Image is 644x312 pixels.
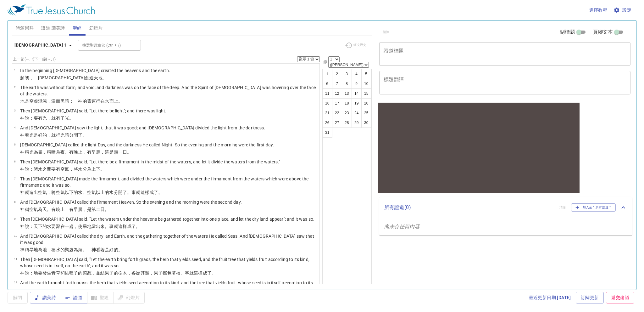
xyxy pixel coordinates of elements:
wh2822: 為夜 [56,150,132,155]
wh259: 日 [123,150,131,155]
button: 選擇教程 [587,4,610,16]
label: 上一節 (←, ↑) 下一節 (→, ↓) [13,57,56,61]
wh6440: 黑暗 [60,99,123,104]
wh6440: 上 [114,99,123,104]
p: Thus [DEMOGRAPHIC_DATA] made the firmament, and divided the waters which were under the firmament... [20,176,318,188]
wh3117: 。 [127,150,131,155]
wh6529: 的樹木 [114,270,216,275]
p: The earth was without form, and void; and darkness was on the face of the deep. And the Spirit of... [20,84,318,97]
wh2896: ，就把光 [47,133,87,138]
wh216: 為晝 [34,150,131,155]
wh1242: ，是第二 [83,207,109,212]
wh259: 處 [69,224,140,229]
wh8478: 的水 [74,190,163,195]
span: 9 [14,217,15,220]
p: And [DEMOGRAPHIC_DATA] saw the light, that it was good; and [DEMOGRAPHIC_DATA] divided the light ... [20,125,265,131]
wh430: 稱 [25,207,109,212]
wh4327: ， [149,270,216,275]
input: Type Bible Reference [80,42,129,49]
wh7121: 光 [29,150,132,155]
button: 6 [322,79,332,89]
wh559: ：天 [29,224,141,229]
iframe: from-child [377,101,581,195]
p: [DEMOGRAPHIC_DATA] called the light Day, and the darkness He called Night. So the evening and the... [20,142,274,148]
wh914: 。事就這樣成了 [127,190,163,195]
wh3004: 為地 [38,247,123,252]
p: 神 [20,149,274,155]
p: In the beginning [DEMOGRAPHIC_DATA] created the heavens and the earth. [20,67,170,74]
wh430: 就造出 [25,190,163,195]
button: 21 [322,108,332,118]
wh5921: 。 [118,99,123,104]
wh7549: 以下 [65,190,163,195]
wh914: 。 [83,133,87,138]
wh430: 說 [25,224,141,229]
wh430: 稱 [25,150,132,155]
wh7200: 是好的 [105,247,123,252]
wh3651: 。 [158,190,163,195]
span: 副標題 [560,28,575,36]
button: 26 [322,118,332,128]
span: 遞交建議 [611,294,629,302]
p: 神 [20,115,166,121]
wh7549: 以上 [96,190,163,195]
wh2896: 。 [118,247,123,252]
a: 遞交建議 [606,292,634,303]
wh3915: 。有晚上 [65,150,131,155]
p: Then [DEMOGRAPHIC_DATA] said, "Let the earth bring forth grass, the herb that yields seed, and th... [20,256,318,269]
span: 1 [14,68,15,72]
wh4325: 要聚在 [51,224,140,229]
wh4723: 處為海 [69,247,123,252]
p: 起初 [20,75,170,81]
wh4325: 、空氣 [83,190,163,195]
p: And the earth brought forth grass, the herb that yields seed according to its kind, and the tree ... [20,280,318,292]
p: Then [DEMOGRAPHIC_DATA] said, "Let the waters under the heavens be gathered together into one pla... [20,216,314,222]
span: 最近更新日期 [DATE] [529,294,571,302]
wh1242: ，這是頭一 [100,150,131,155]
wh3220: 。 神 [83,247,123,252]
wh6213: 果子 [105,270,216,275]
wh430: 的靈 [83,99,123,104]
wh3117: ，稱 [42,150,131,155]
wh216: 是好的 [34,133,87,138]
wh7200: 。事就這樣成了。 [105,224,140,229]
wh4325: 的聚 [60,247,123,252]
img: True Jesus Church [8,4,95,16]
wh8415: 面 [56,99,123,104]
p: 神 [20,223,314,230]
wh7307: 運行 [92,99,123,104]
button: 加入至＂所有證道＂ [571,203,616,212]
wh6153: ，有早晨 [83,150,132,155]
p: 所有證道 ( 0 ) [384,204,554,211]
p: And [DEMOGRAPHIC_DATA] called the dry land Earth, and the gathering together of the waters He cal... [20,233,318,246]
p: 神 [20,166,280,172]
wh914: 為上下。 [87,167,105,172]
span: 聖經 [73,24,82,32]
span: 加入至＂所有證道＂ [575,205,612,210]
wh559: ：要有 [29,116,74,121]
span: 10 [14,234,17,237]
wh7121: 旱地 [29,247,123,252]
button: 證道 [61,292,87,303]
wh216: 。 [69,116,74,121]
wh7121: 空氣 [29,207,109,212]
wh7121: 水 [56,247,123,252]
wh430: 創造 [85,75,107,80]
wh3117: 。 [105,207,109,212]
wh8145: 日 [100,207,109,212]
button: 18 [342,98,352,108]
button: 29 [352,118,362,128]
span: 證道 [66,294,82,302]
span: 讚美詩 [35,294,56,302]
button: 13 [342,88,352,99]
a: 訂閱更新 [576,292,604,303]
button: 10 [361,79,371,89]
wh7220: 光 [29,133,87,138]
p: Then [DEMOGRAPHIC_DATA] said, "Let there be a firmament in the midst of the waters, and let it di... [20,159,280,165]
wh1961: 光 [42,116,74,121]
button: 設定 [612,4,634,16]
button: 2 [332,69,342,79]
wh6212: ，並結 [92,270,216,275]
wh430: 說 [25,270,216,275]
span: 5 [14,143,15,146]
